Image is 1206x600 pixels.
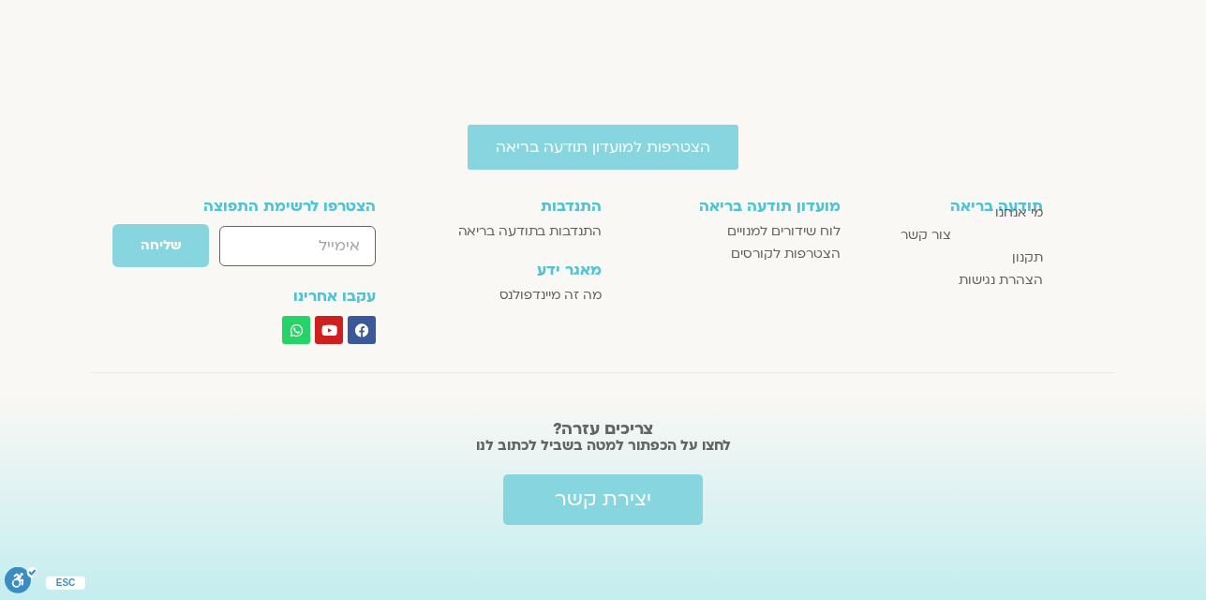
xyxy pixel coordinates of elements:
[427,284,601,307] a: מה זה מיינדפולנס
[496,139,710,156] span: הצטרפות למועדון תודעה בריאה
[499,284,602,307] span: מה זה מיינדפולנס
[1012,247,1043,269] span: תקנון
[959,269,1043,292] span: הצהרת נגישות
[859,247,1043,269] a: תקנון
[727,220,841,243] span: לוח שידורים למנויים
[112,223,210,268] button: שליחה
[427,198,601,215] h3: התנדבות
[859,269,1043,292] a: הצהרת נגישות
[115,420,1091,439] h2: צריכים עזרה?
[164,198,377,215] h3: הצטרפו לרשימת התפוצה
[620,243,841,265] a: הצטרפות לקורסים
[468,125,738,170] a: הצטרפות למועדון תודעה בריאה
[859,202,1043,224] a: מי אנחנו
[164,223,377,277] form: טופס חדש
[164,288,377,305] h3: עקבו אחרינו
[620,220,841,243] a: לוח שידורים למנויים
[731,243,841,265] span: הצטרפות לקורסים
[458,220,602,243] span: התנדבות בתודעה בריאה
[427,262,601,278] h3: מאגר ידע
[503,474,703,525] a: יצירת קשר
[901,224,951,247] span: צור קשר
[427,220,601,243] a: התנדבות בתודעה בריאה
[950,198,1043,201] a: תודעה בריאה
[620,198,841,215] h3: מועדון תודעה בריאה
[950,198,1043,215] h3: תודעה בריאה
[219,226,376,266] input: אימייל
[141,238,181,253] span: שליחה
[115,436,1091,455] h2: לחצו על הכפתור למטה בשביל לכתוב לנו
[468,137,738,157] a: הצטרפות למועדון תודעה בריאה
[859,224,951,247] a: צור קשר
[555,488,651,511] span: יצירת קשר
[995,202,1043,224] span: מי אנחנו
